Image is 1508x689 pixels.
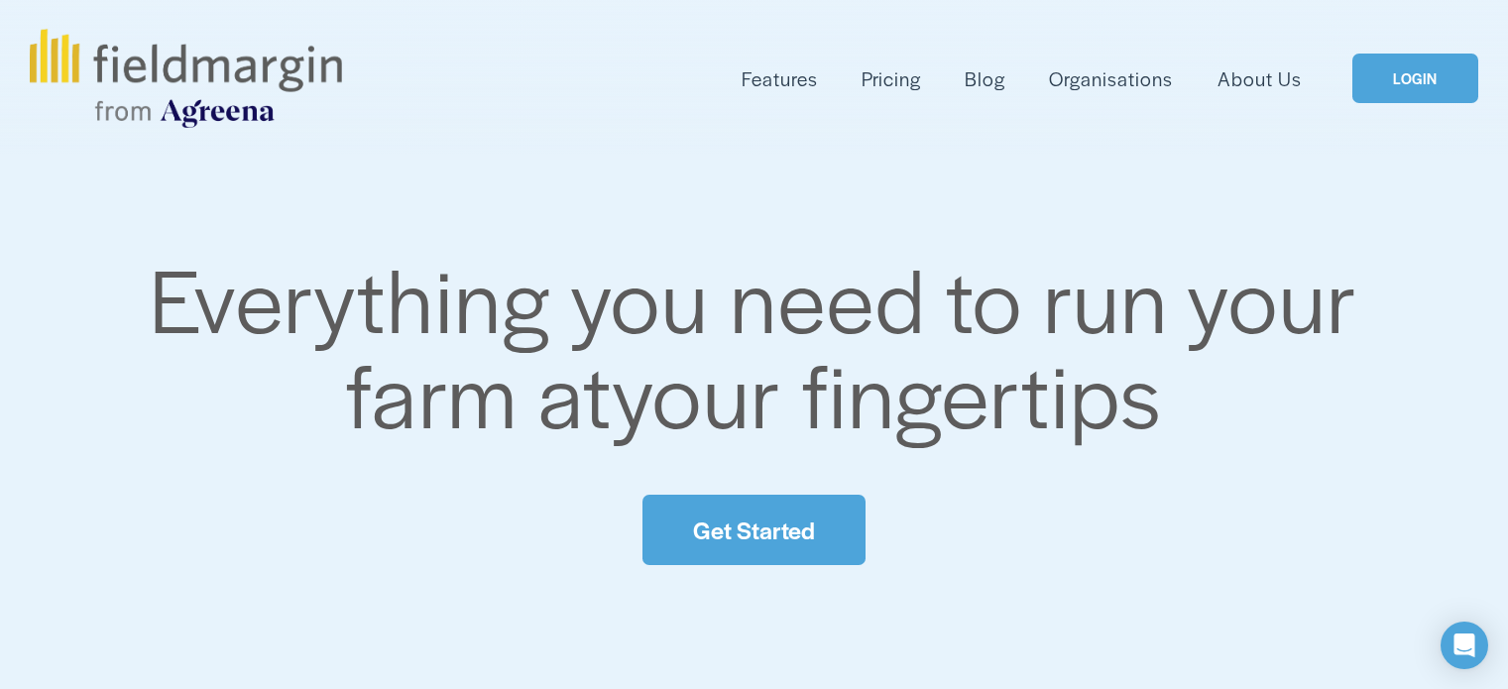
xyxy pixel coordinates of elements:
a: About Us [1218,62,1302,95]
span: Everything you need to run your farm at [150,235,1378,454]
a: Get Started [642,495,865,565]
div: Open Intercom Messenger [1441,622,1488,669]
a: LOGIN [1352,54,1477,104]
img: fieldmargin.com [30,29,341,128]
a: Pricing [862,62,921,95]
a: folder dropdown [742,62,818,95]
a: Organisations [1049,62,1173,95]
a: Blog [965,62,1005,95]
span: your fingertips [612,330,1162,454]
span: Features [742,64,818,93]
